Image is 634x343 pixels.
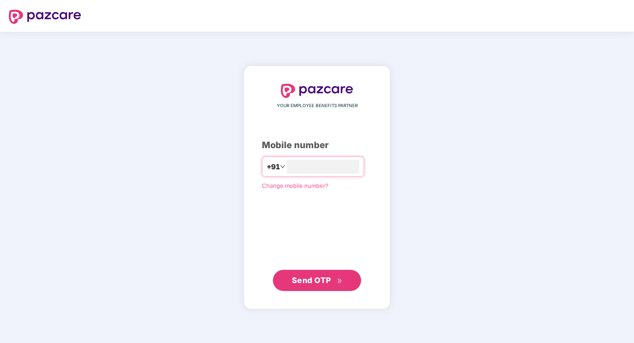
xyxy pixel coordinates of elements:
[277,102,358,109] span: YOUR EMPLOYEE BENEFITS PARTNER
[267,161,280,172] span: +91
[337,278,343,284] span: double-right
[292,276,331,285] span: Send OTP
[281,84,353,98] img: logo
[273,270,361,291] button: Send OTPdouble-right
[280,164,285,169] span: down
[9,10,81,24] img: logo
[262,182,328,189] a: Change mobile number?
[262,138,372,152] div: Mobile number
